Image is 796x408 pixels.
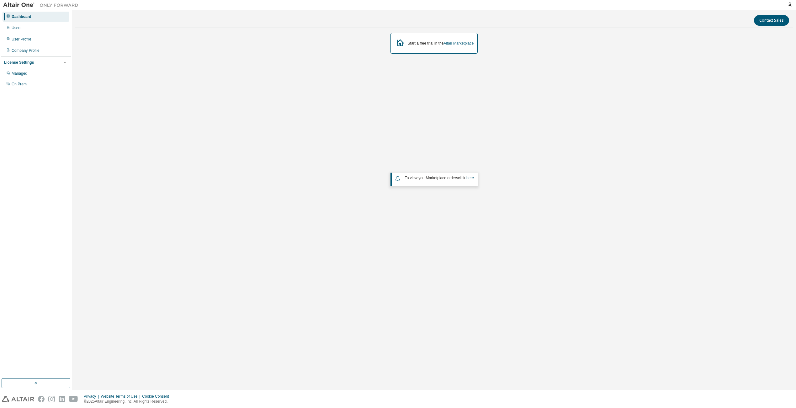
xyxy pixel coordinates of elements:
img: linkedin.svg [59,396,65,402]
span: To view your click [405,176,474,180]
div: Users [12,25,21,30]
p: © 2025 Altair Engineering, Inc. All Rights Reserved. [84,399,173,404]
img: facebook.svg [38,396,45,402]
button: Contact Sales [754,15,789,26]
div: User Profile [12,37,31,42]
a: here [466,176,474,180]
div: On Prem [12,82,27,87]
div: License Settings [4,60,34,65]
img: instagram.svg [48,396,55,402]
img: youtube.svg [69,396,78,402]
div: Start a free trial in the [408,41,474,46]
div: Website Terms of Use [101,394,142,399]
div: Cookie Consent [142,394,172,399]
div: Managed [12,71,27,76]
img: Altair One [3,2,82,8]
a: Altair Marketplace [443,41,474,46]
div: Dashboard [12,14,31,19]
div: Company Profile [12,48,40,53]
div: Privacy [84,394,101,399]
em: Marketplace orders [426,176,458,180]
img: altair_logo.svg [2,396,34,402]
